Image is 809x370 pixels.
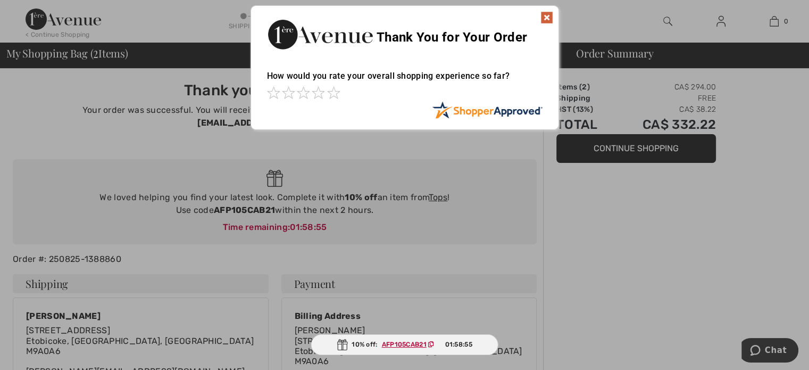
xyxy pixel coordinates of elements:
span: 01:58:55 [445,340,472,349]
div: How would you rate your overall shopping experience so far? [267,60,543,101]
img: x [540,11,553,24]
div: 10% off: [311,334,498,355]
ins: AFP105CAB21 [382,341,427,348]
span: Thank You for Your Order [377,30,527,45]
img: Thank You for Your Order [267,17,373,52]
img: Gift.svg [337,339,347,350]
span: Chat [23,7,45,17]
